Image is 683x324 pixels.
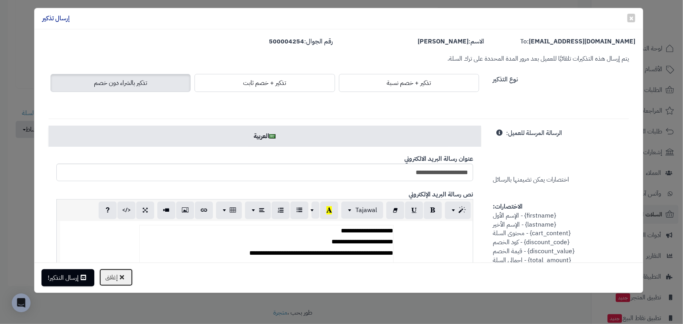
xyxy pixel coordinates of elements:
span: Tajawal [355,205,377,215]
label: الرسالة المرسلة للعميل: [506,126,562,138]
span: تذكير + خصم ثابت [243,78,286,88]
span: تذكير بالشراء دون خصم [94,78,147,88]
span: تذكير + خصم نسبة [387,78,431,88]
strong: 500004254 [269,37,305,46]
strong: [PERSON_NAME] [418,37,469,46]
small: يتم إرسال هذه التذكيرات تلقائيًا للعميل بعد مرور المدة المحددة على ترك السلة. [447,54,629,63]
button: إرسال التذكير! [41,269,94,286]
strong: [EMAIL_ADDRESS][DOMAIN_NAME] [529,37,635,46]
a: العربية [49,126,481,147]
strong: الاختصارات: [493,202,523,211]
h4: إرسال تذكير [42,14,70,23]
button: إغلاق [99,268,133,286]
label: To: [520,37,635,46]
b: نص رسالة البريد الإلكتروني [409,190,473,199]
span: × [629,12,634,24]
label: نوع التذكير [493,72,518,84]
span: اختصارات يمكن تضيمنها بالرسائل {firstname} - الإسم الأول {lastname} - الإسم الأخير {cart_content}... [493,128,578,292]
img: ar.png [269,134,276,139]
div: Open Intercom Messenger [12,293,31,312]
label: الاسم: [418,37,484,46]
b: عنوان رسالة البريد الالكتروني [404,154,473,164]
label: رقم الجوال: [269,37,333,46]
